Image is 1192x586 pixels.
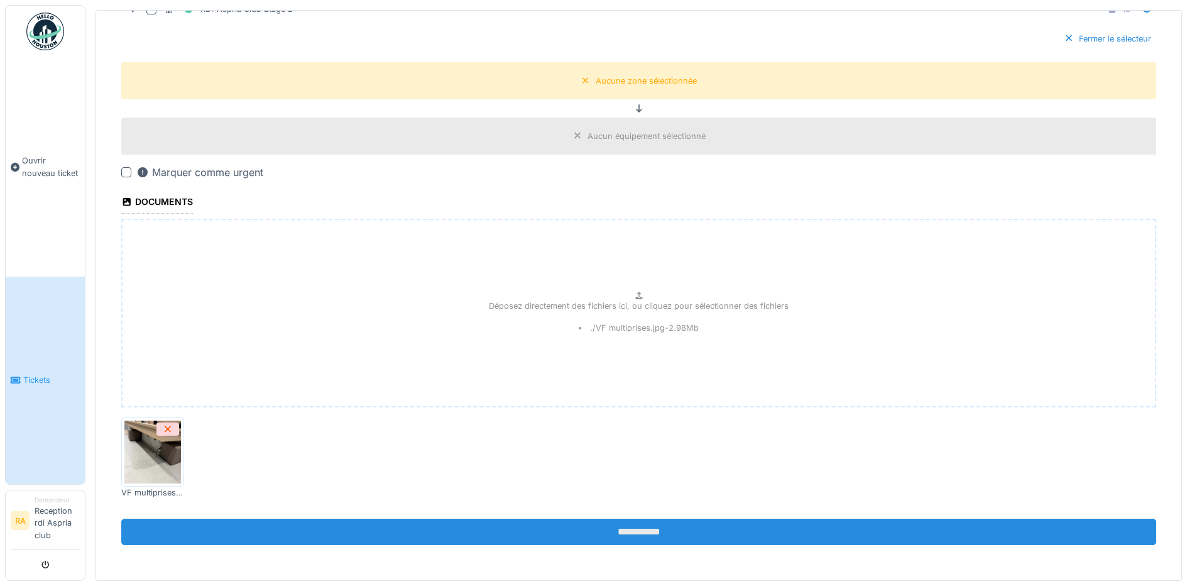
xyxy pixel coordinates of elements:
[588,130,706,142] div: Aucun équipement sélectionné
[35,495,80,546] li: Reception rdi Aspria club
[22,155,80,179] span: Ouvrir nouveau ticket
[579,322,699,334] li: ./VF multiprises.jpg - 2.98 Mb
[6,57,85,277] a: Ouvrir nouveau ticket
[121,487,184,499] div: VF multiprises.jpg
[35,495,80,505] div: Demandeur
[26,13,64,50] img: Badge_color-CXgf-gQk.svg
[11,511,30,530] li: RA
[121,192,193,214] div: Documents
[489,300,789,312] p: Déposez directement des fichiers ici, ou cliquez pour sélectionner des fichiers
[11,495,80,550] a: RA DemandeurReception rdi Aspria club
[596,75,697,87] div: Aucune zone sélectionnée
[124,421,181,484] img: z3cws18al5i248840hpq5hrhkskc
[6,277,85,484] a: Tickets
[23,374,80,386] span: Tickets
[136,165,263,180] div: Marquer comme urgent
[1059,30,1156,47] div: Fermer le sélecteur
